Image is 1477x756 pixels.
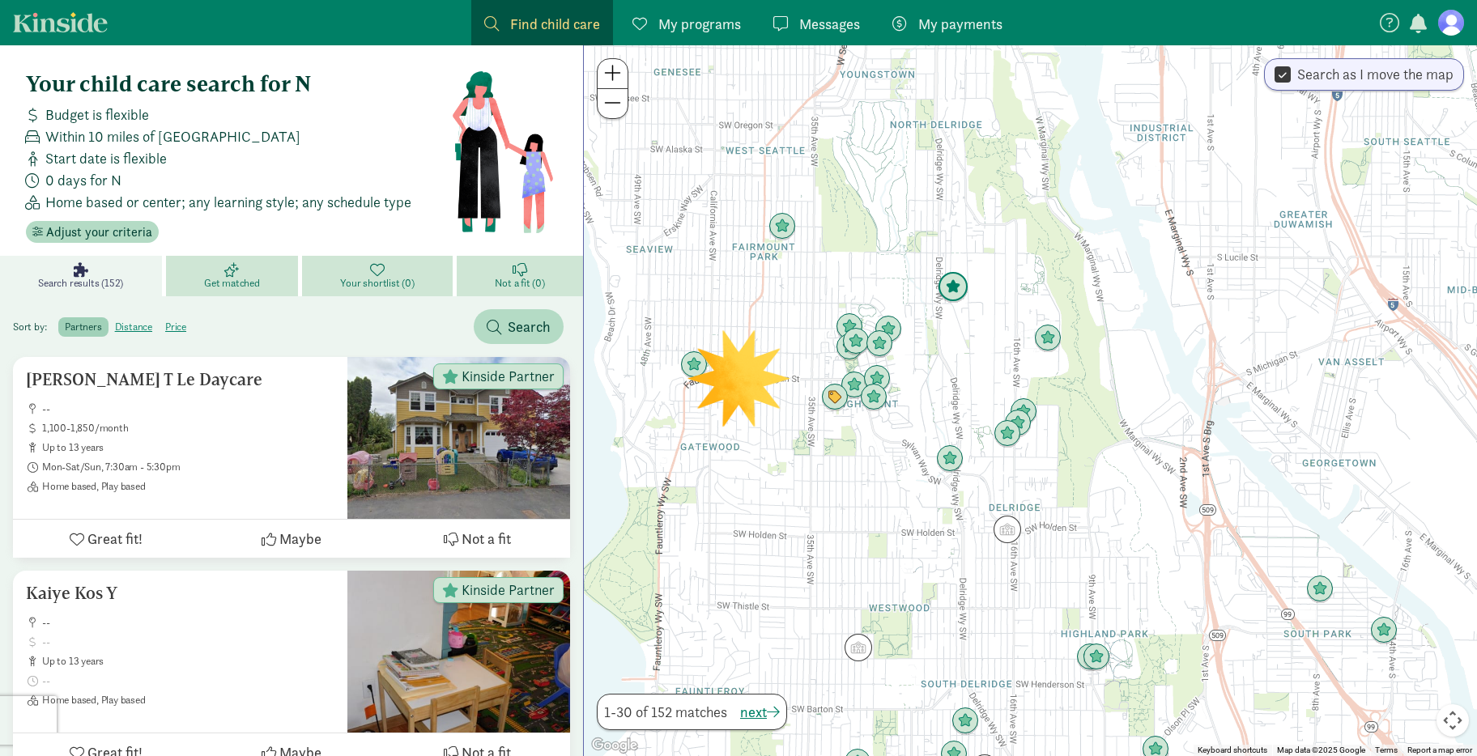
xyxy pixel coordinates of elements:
[836,333,863,361] div: Click to see details
[462,583,555,597] span: Kinside Partner
[45,147,167,169] span: Start date is flexible
[799,13,860,35] span: Messages
[26,584,334,603] h5: Kaiye Kos Y
[1437,704,1469,737] button: Map camera controls
[26,71,451,97] h4: Your child care search for N
[1010,398,1037,426] div: Click to see details
[198,520,384,558] button: Maybe
[1083,643,1110,671] div: Click to see details
[13,520,198,558] button: Great fit!
[42,441,334,454] span: up to 13 years
[38,277,123,290] span: Search results (152)
[1034,325,1062,352] div: Click to see details
[1198,745,1267,756] button: Keyboard shortcuts
[1277,745,1365,754] span: Map data ©2025 Google
[508,316,551,338] span: Search
[994,420,1021,448] div: Click to see details
[936,445,964,473] div: Click to see details
[951,707,979,735] div: Click to see details
[42,616,334,629] span: --
[385,520,570,558] button: Not a fit
[918,13,1002,35] span: My payments
[159,317,193,337] label: price
[279,528,321,550] span: Maybe
[58,317,108,337] label: partners
[42,402,334,415] span: --
[658,13,741,35] span: My programs
[841,372,868,399] div: Click to see details
[510,13,600,35] span: Find child care
[836,313,863,341] div: Click to see details
[42,655,334,668] span: up to 13 years
[46,223,152,242] span: Adjust your criteria
[1291,65,1454,84] label: Search as I move the map
[462,369,555,384] span: Kinside Partner
[13,12,108,32] a: Kinside
[1076,643,1104,671] div: Click to see details
[1004,410,1032,437] div: Click to see details
[866,330,893,358] div: Click to see details
[13,320,56,333] span: Sort by:
[42,422,334,435] span: 1,100-1,850/month
[1306,575,1334,603] div: Click to see details
[166,256,302,296] a: Get matched
[457,256,583,296] a: Not a fit (0)
[740,701,780,723] button: next
[109,317,159,337] label: distance
[845,634,872,661] div: Click to see details
[340,277,414,290] span: Your shortlist (0)
[26,370,334,389] h5: [PERSON_NAME] T Le Daycare
[495,277,544,290] span: Not a fit (0)
[938,272,968,303] div: Click to see details
[860,384,887,411] div: Click to see details
[588,735,641,756] img: Google
[863,365,891,393] div: Click to see details
[875,316,902,343] div: Click to see details
[1407,745,1472,754] a: Report a map error
[821,384,849,411] div: Click to see details
[994,516,1021,543] div: Click to see details
[604,701,727,723] span: 1-30 of 152 matches
[26,221,159,244] button: Adjust your criteria
[45,191,411,213] span: Home based or center; any learning style; any schedule type
[474,309,564,344] button: Search
[768,213,796,240] div: Click to see details
[42,461,334,474] span: Mon-Sat/Sun, 7:30am - 5:30pm
[680,351,708,379] div: Click to see details
[302,256,457,296] a: Your shortlist (0)
[1375,745,1398,754] a: Terms (opens in new tab)
[45,169,121,191] span: 0 days for N
[87,528,143,550] span: Great fit!
[462,528,511,550] span: Not a fit
[842,328,870,355] div: Click to see details
[45,125,300,147] span: Within 10 miles of [GEOGRAPHIC_DATA]
[1370,617,1398,644] div: Click to see details
[588,735,641,756] a: Open this area in Google Maps (opens a new window)
[45,104,149,125] span: Budget is flexible
[204,277,260,290] span: Get matched
[42,694,334,707] span: Home based, Play based
[42,480,334,493] span: Home based, Play based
